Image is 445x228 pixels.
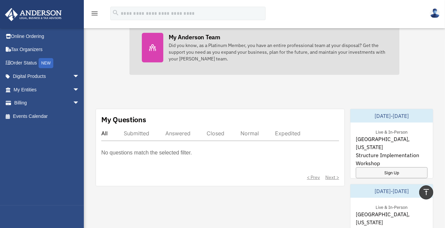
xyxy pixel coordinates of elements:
[371,128,413,135] div: Live & In-Person
[169,42,387,62] div: Did you know, as a Platinum Member, you have an entire professional team at your disposal? Get th...
[240,130,259,137] div: Normal
[5,96,90,110] a: Billingarrow_drop_down
[73,70,86,84] span: arrow_drop_down
[73,96,86,110] span: arrow_drop_down
[5,109,90,123] a: Events Calendar
[422,188,430,196] i: vertical_align_top
[101,115,146,125] div: My Questions
[3,8,64,21] img: Anderson Advisors Platinum Portal
[5,56,90,70] a: Order StatusNEW
[129,20,400,75] a: My Anderson Team Did you know, as a Platinum Member, you have an entire professional team at your...
[101,130,108,137] div: All
[165,130,190,137] div: Answered
[91,9,99,17] i: menu
[356,210,428,226] span: [GEOGRAPHIC_DATA], [US_STATE]
[356,167,428,178] a: Sign Up
[5,30,90,43] a: Online Ordering
[73,83,86,97] span: arrow_drop_down
[101,148,192,157] p: No questions match the selected filter.
[275,130,300,137] div: Expedited
[5,83,90,96] a: My Entitiesarrow_drop_down
[169,33,220,41] div: My Anderson Team
[419,185,433,199] a: vertical_align_top
[350,109,433,123] div: [DATE]-[DATE]
[207,130,224,137] div: Closed
[356,151,428,167] span: Structure Implementation Workshop
[371,203,413,210] div: Live & In-Person
[350,184,433,198] div: [DATE]-[DATE]
[5,43,90,56] a: Tax Organizers
[39,58,53,68] div: NEW
[430,8,440,18] img: User Pic
[5,70,90,83] a: Digital Productsarrow_drop_down
[356,135,428,151] span: [GEOGRAPHIC_DATA], [US_STATE]
[91,12,99,17] a: menu
[112,9,119,16] i: search
[124,130,149,137] div: Submitted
